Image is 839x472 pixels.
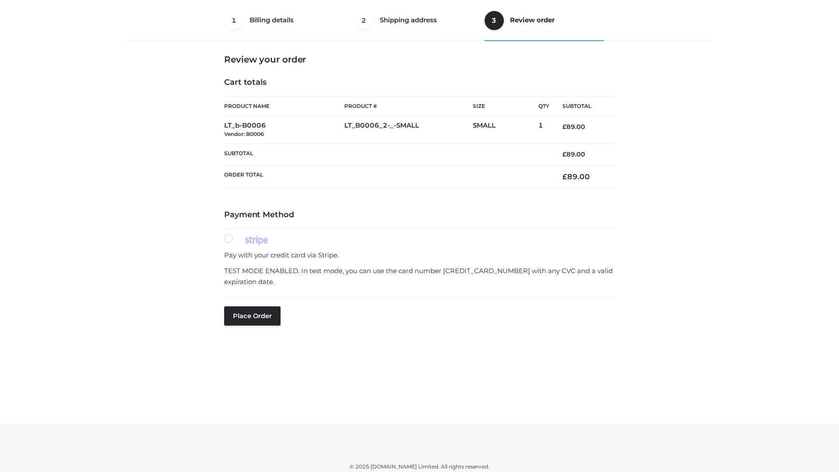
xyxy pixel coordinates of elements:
[549,97,615,116] th: Subtotal
[538,96,549,116] th: Qty
[224,96,344,116] th: Product Name
[562,172,567,181] span: £
[473,116,538,144] td: SMALL
[562,172,590,181] bdi: 89.00
[562,150,585,158] bdi: 89.00
[538,116,549,144] td: 1
[224,143,549,165] th: Subtotal
[224,78,615,87] h4: Cart totals
[224,165,549,188] th: Order Total
[224,265,615,288] p: TEST MODE ENABLED. In test mode, you can use the card number [CREDIT_CARD_NUMBER] with any CVC an...
[344,96,473,116] th: Product #
[224,131,264,137] small: Vendor: B0006
[344,116,473,144] td: LT_B0006_2-_-SMALL
[562,150,566,158] span: £
[224,116,344,144] td: LT_b-B0006
[562,123,566,131] span: £
[562,123,585,131] bdi: 89.00
[473,97,534,116] th: Size
[224,306,281,326] button: Place order
[224,250,615,261] p: Pay with your credit card via Stripe.
[130,462,709,471] div: © 2025 [DOMAIN_NAME] Limited. All rights reserved.
[224,210,615,220] h4: Payment Method
[224,54,615,65] h3: Review your order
